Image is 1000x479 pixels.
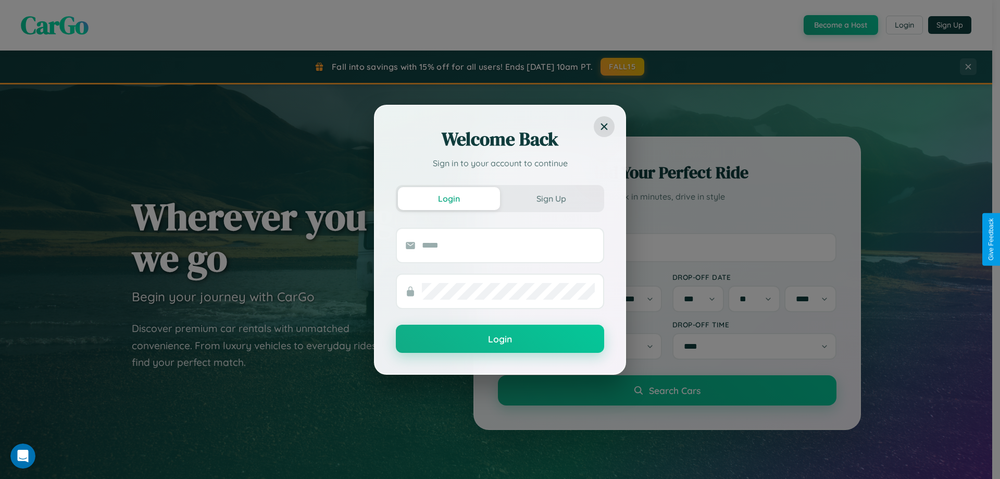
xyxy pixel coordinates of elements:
[396,325,604,353] button: Login
[396,157,604,169] p: Sign in to your account to continue
[988,218,995,261] div: Give Feedback
[398,187,500,210] button: Login
[10,444,35,469] iframe: Intercom live chat
[396,127,604,152] h2: Welcome Back
[500,187,602,210] button: Sign Up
